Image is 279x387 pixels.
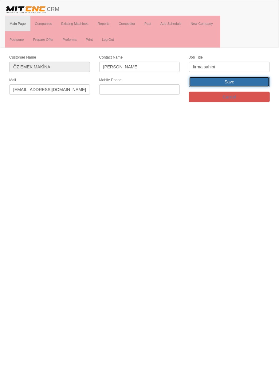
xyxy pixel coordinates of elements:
label: Job Title [189,55,203,60]
a: CRM [0,0,64,16]
a: Companies [30,16,57,31]
input: Save [189,77,270,87]
label: Mail [9,78,16,83]
a: Cancel [189,92,270,102]
a: Past [140,16,156,31]
a: Add Schedule [156,16,186,31]
a: Postpone [5,32,28,47]
label: Contact Name [99,55,123,60]
a: Competitor [114,16,140,31]
a: Existing Machines [57,16,93,31]
a: Reports [93,16,114,31]
a: New Company [186,16,218,31]
a: Prepare Offer [28,32,58,47]
a: Log Out [97,32,119,47]
label: Mobile Phone [99,78,122,83]
a: Print [81,32,97,47]
img: header.png [5,5,47,14]
label: Customer Name [9,55,36,60]
a: Main Page [5,16,30,31]
a: Proforma [58,32,81,47]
